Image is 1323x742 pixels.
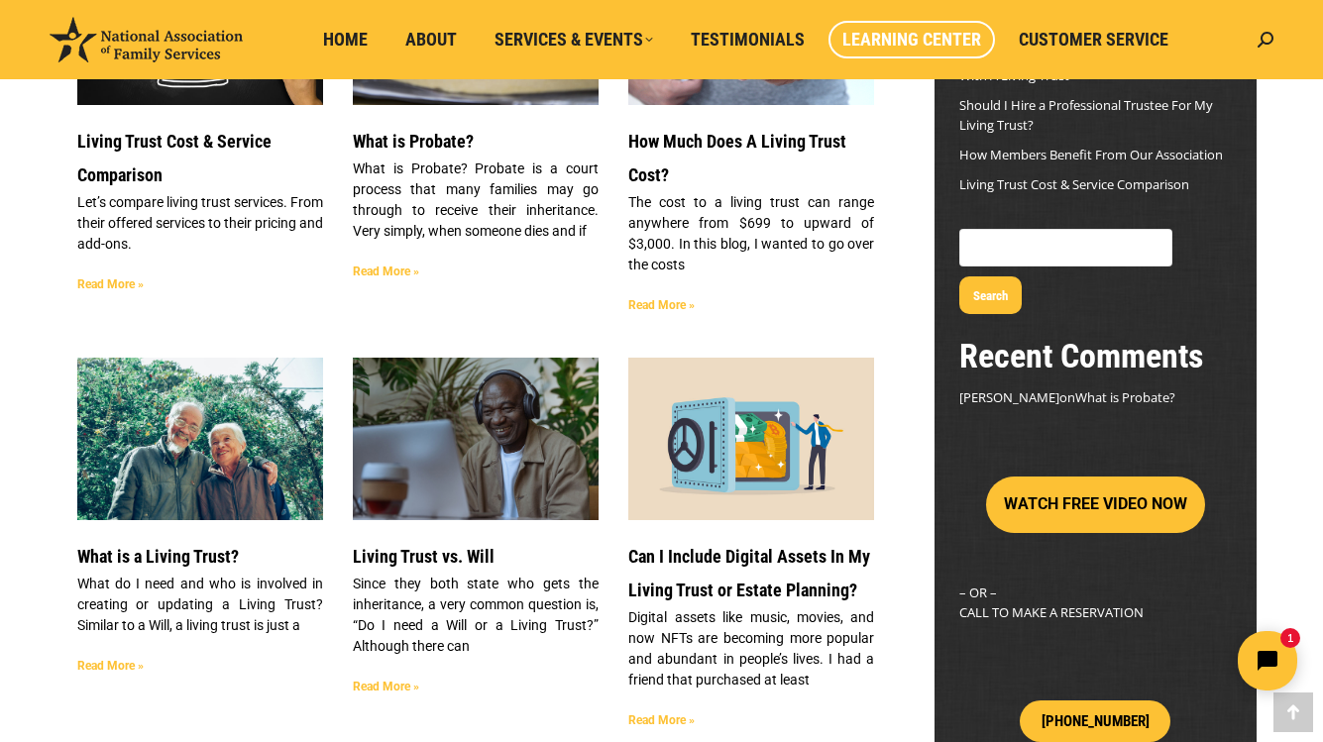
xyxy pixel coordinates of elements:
a: Should I Hire a Professional Trustee For My Living Trust? [959,96,1213,134]
a: Read more about Living Trust Cost & Service Comparison [77,277,144,291]
p: The cost to a living trust can range anywhere from $699 to upward of $3,000. In this blog, I want... [628,192,874,275]
a: Can I Include Digital Assets In My Living Trust or Estate Planning? [628,546,870,600]
a: Read more about Living Trust vs. Will [353,680,419,693]
button: WATCH FREE VIDEO NOW [986,477,1205,533]
span: [PERSON_NAME] [959,388,1059,406]
a: Header Image Happy Family. WHAT IS A LIVING TRUST? [77,358,323,520]
a: [PHONE_NUMBER] [1020,700,1171,742]
p: Digital assets like music, movies, and now NFTs are becoming more popular and abundant in people’... [628,607,874,690]
p: What is Probate? Probate is a court process that many families may go through to receive their in... [353,159,599,242]
a: About [391,21,471,58]
a: Read more about Can I Include Digital Assets In My Living Trust or Estate Planning? [628,713,695,727]
p: – OR – CALL TO MAKE A RESERVATION [959,583,1232,622]
p: What do I need and who is involved in creating or updating a Living Trust? Similar to a Will, a l... [77,574,323,636]
a: How Much Does A Living Trust Cost? [628,131,846,185]
span: Testimonials [691,29,805,51]
a: How Members Benefit From Our Association [959,146,1223,163]
span: Services & Events [495,29,653,51]
img: LIVING TRUST VS. WILL [351,357,600,522]
a: Customer Service [1005,21,1182,58]
a: Read more about How Much Does A Living Trust Cost? [628,298,695,312]
button: Search [959,276,1022,314]
img: Header Image Happy Family. WHAT IS A LIVING TRUST? [75,357,324,522]
a: WATCH FREE VIDEO NOW [986,495,1205,513]
h2: Recent Comments [959,334,1232,377]
a: Testimonials [677,21,819,58]
a: Read more about What is a Living Trust? [77,659,144,673]
p: Since they both state who gets the inheritance, a very common question is, “Do I need a Will or a... [353,574,599,657]
a: LIVING TRUST VS. WILL [353,358,599,520]
img: National Association of Family Services [50,17,243,62]
span: Home [323,29,368,51]
span: Learning Center [842,29,981,51]
p: Let’s compare living trust services. From their offered services to their pricing and add-ons. [77,192,323,255]
span: Customer Service [1019,29,1168,51]
a: Living Trust Cost & Service Comparison [959,175,1189,193]
a: What is Probate? [1075,388,1175,406]
a: Living Trust vs. Will [353,546,495,567]
a: Learning Center [828,21,995,58]
span: About [405,29,457,51]
footer: on [959,387,1232,407]
a: Read more about What is Probate? [353,265,419,278]
a: What is Probate? [353,131,474,152]
a: Secure Your DIgital Assets [628,358,874,520]
iframe: Tidio Chat [973,614,1314,707]
a: Home [309,21,382,58]
a: Living Trust Cost & Service Comparison [77,131,272,185]
a: What is a Living Trust? [77,546,239,567]
img: Secure Your DIgital Assets [627,356,876,521]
